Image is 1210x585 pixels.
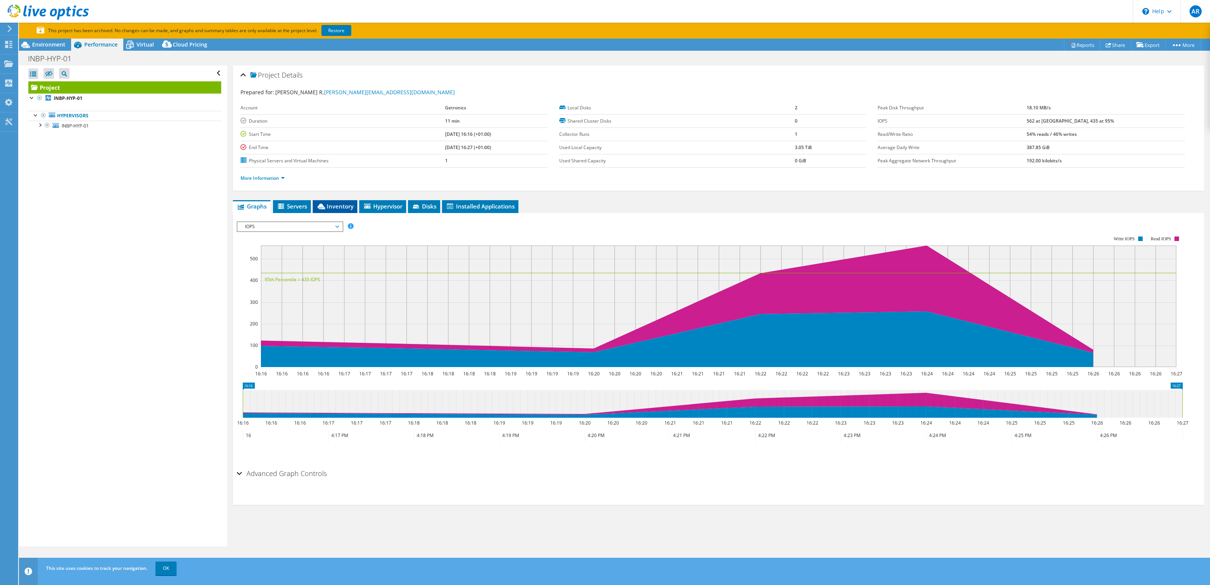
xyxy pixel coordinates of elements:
text: 16:22 [749,420,761,426]
b: 192.00 kilobits/s [1027,157,1062,164]
text: 16:17 [380,370,392,377]
text: 16:23 [859,370,870,377]
label: Start Time [240,131,445,138]
text: 95th Percentile = 435 IOPS [265,276,320,283]
label: Shared Cluster Disks [559,117,795,125]
text: 16:19 [493,420,505,426]
text: 400 [250,277,258,283]
text: 16:27 [1171,370,1182,377]
text: 16:17 [401,370,413,377]
text: 16:26 [1148,420,1160,426]
span: Disks [412,202,436,210]
text: 500 [250,255,258,262]
text: 16:24 [921,370,933,377]
text: 16:20 [579,420,591,426]
text: 16:16 [237,420,249,426]
svg: \n [1142,8,1149,15]
text: 16:26 [1129,370,1141,377]
text: 16:17 [338,370,350,377]
a: INBP-HYP-01 [28,93,221,103]
a: Export [1131,39,1166,51]
text: 16:20 [650,370,662,377]
a: Reports [1064,39,1100,51]
text: 16:17 [323,420,334,426]
a: Project [28,81,221,93]
text: 16:16 [294,420,306,426]
span: Cloud Pricing [173,41,207,48]
text: 16:24 [963,370,974,377]
text: 16:25 [1025,370,1037,377]
label: Average Daily Write [878,144,1027,151]
text: 16:20 [630,370,641,377]
label: Duration [240,117,445,125]
text: 16:25 [1034,420,1046,426]
text: 16:16 [297,370,309,377]
text: Write IOPS [1114,236,1135,241]
text: 16:21 [693,420,704,426]
label: Prepared for: [240,89,274,96]
span: Virtual [137,41,154,48]
text: 100 [250,342,258,349]
text: 16:17 [351,420,363,426]
span: AR [1190,5,1202,17]
text: 16:20 [636,420,647,426]
text: 16:22 [778,420,790,426]
text: 16:22 [817,370,829,377]
text: 16:17 [359,370,371,377]
span: Details [282,70,302,79]
label: Physical Servers and Virtual Machines [240,157,445,165]
span: Hypervisor [363,202,402,210]
text: 16:22 [807,420,818,426]
text: 16:24 [984,370,995,377]
text: 16:25 [1067,370,1078,377]
b: 0 [795,118,797,124]
text: 16:21 [713,370,725,377]
span: Installed Applications [446,202,515,210]
text: 16:16 [255,370,267,377]
h1: INBP-HYP-01 [25,54,83,63]
text: 16:24 [977,420,989,426]
text: 16:25 [1046,370,1058,377]
label: Collector Runs [559,131,795,138]
text: 16:21 [671,370,683,377]
text: 16:21 [664,420,676,426]
span: This site uses cookies to track your navigation. [46,565,147,571]
b: 54% reads / 46% writes [1027,131,1077,137]
b: 0 GiB [795,157,806,164]
b: 18.10 MB/s [1027,104,1051,111]
p: This project has been archived. No changes can be made, and graphs and summary tables are only av... [37,26,407,35]
label: Peak Disk Throughput [878,104,1027,112]
text: 16:24 [920,420,932,426]
text: 0 [255,364,258,370]
label: Read/Write Ratio [878,131,1027,138]
text: 300 [250,299,258,305]
label: IOPS [878,117,1027,125]
text: 16:16 [265,420,277,426]
text: 16:23 [900,370,912,377]
text: 16:23 [880,370,891,377]
label: Peak Aggregate Network Throughput [878,157,1027,165]
a: OK [155,562,177,575]
text: 16:23 [864,420,875,426]
b: 1 [795,131,797,137]
a: INBP-HYP-01 [28,121,221,131]
text: 16:24 [942,370,954,377]
b: 3.05 TiB [795,144,812,151]
label: End Time [240,144,445,151]
a: More Information [240,175,285,181]
text: 16:26 [1108,370,1120,377]
b: 2 [795,104,797,111]
b: 387.85 GiB [1027,144,1050,151]
text: 16:23 [892,420,904,426]
text: 16:26 [1150,370,1162,377]
text: 16:23 [835,420,847,426]
text: 200 [250,321,258,327]
span: Environment [32,41,65,48]
text: 16:20 [609,370,621,377]
a: Hypervisors [28,111,221,121]
span: Performance [84,41,118,48]
span: Graphs [237,202,267,210]
text: 16:18 [422,370,433,377]
text: 16:18 [465,420,476,426]
text: 16:27 [1177,420,1188,426]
